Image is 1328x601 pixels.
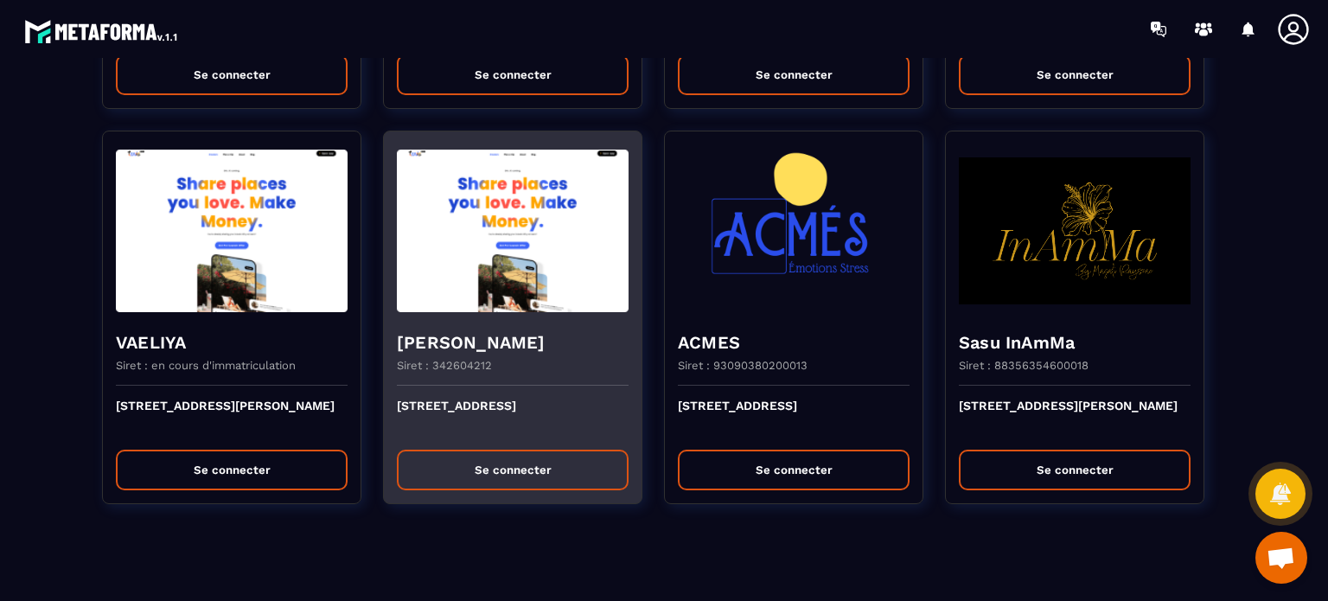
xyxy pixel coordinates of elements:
[959,144,1191,317] img: funnel-background
[959,359,1089,372] p: Siret : 88356354600018
[959,54,1191,95] button: Se connecter
[116,450,348,490] button: Se connecter
[116,54,348,95] button: Se connecter
[678,399,910,437] p: [STREET_ADDRESS]
[678,330,910,355] h4: ACMES
[397,330,629,355] h4: [PERSON_NAME]
[678,450,910,490] button: Se connecter
[959,330,1191,355] h4: Sasu InAmMa
[116,399,348,437] p: [STREET_ADDRESS][PERSON_NAME]
[678,359,808,372] p: Siret : 93090380200013
[116,144,348,317] img: funnel-background
[1255,532,1307,584] div: Ouvrir le chat
[678,144,910,317] img: funnel-background
[397,54,629,95] button: Se connecter
[24,16,180,47] img: logo
[959,399,1191,437] p: [STREET_ADDRESS][PERSON_NAME]
[397,359,492,372] p: Siret : 342604212
[116,359,296,372] p: Siret : en cours d'immatriculation
[397,450,629,490] button: Se connecter
[116,330,348,355] h4: VAELIYA
[678,54,910,95] button: Se connecter
[397,399,629,437] p: [STREET_ADDRESS]
[397,144,629,317] img: funnel-background
[959,450,1191,490] button: Se connecter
